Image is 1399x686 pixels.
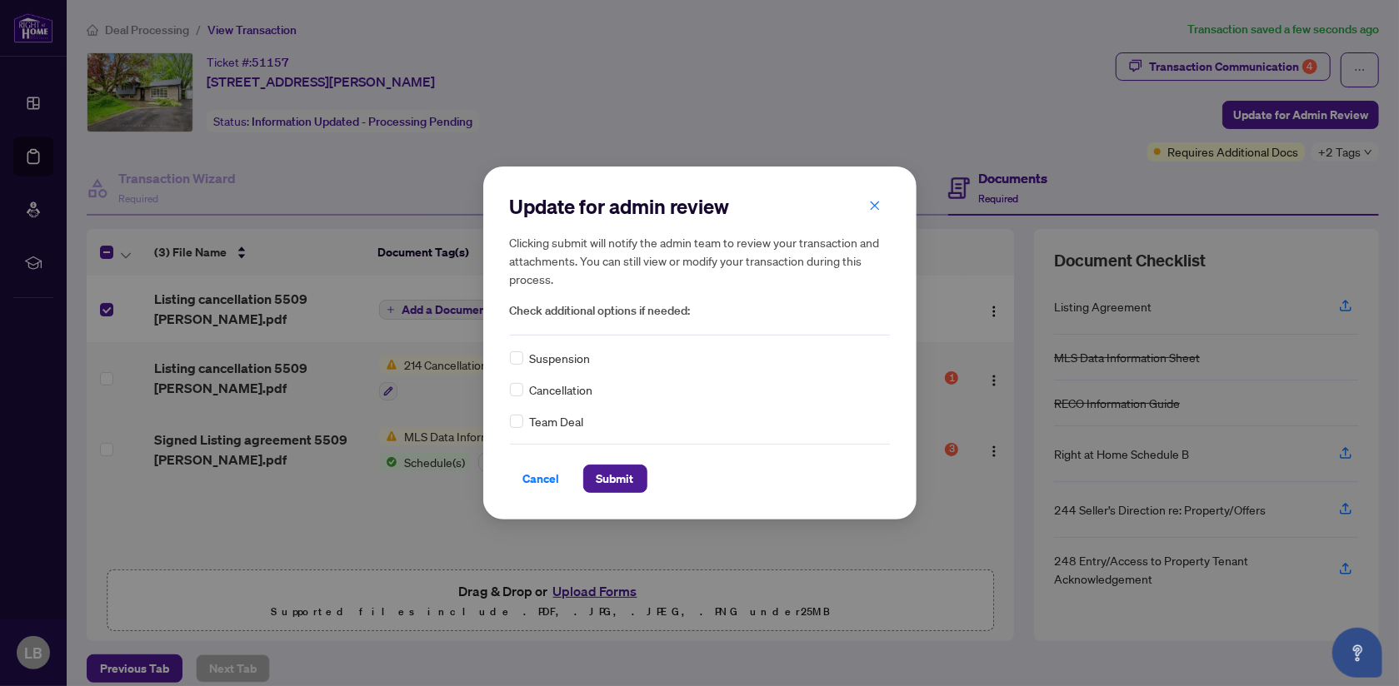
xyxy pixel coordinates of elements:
[523,465,560,492] span: Cancel
[510,465,573,493] button: Cancel
[530,349,591,367] span: Suspension
[530,412,584,430] span: Team Deal
[597,465,634,492] span: Submit
[510,233,890,288] h5: Clicking submit will notify the admin team to review your transaction and attachments. You can st...
[869,200,881,211] span: close
[583,465,647,493] button: Submit
[510,301,890,321] span: Check additional options if needed:
[530,380,593,399] span: Cancellation
[510,193,890,220] h2: Update for admin review
[1332,628,1382,678] button: Open asap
